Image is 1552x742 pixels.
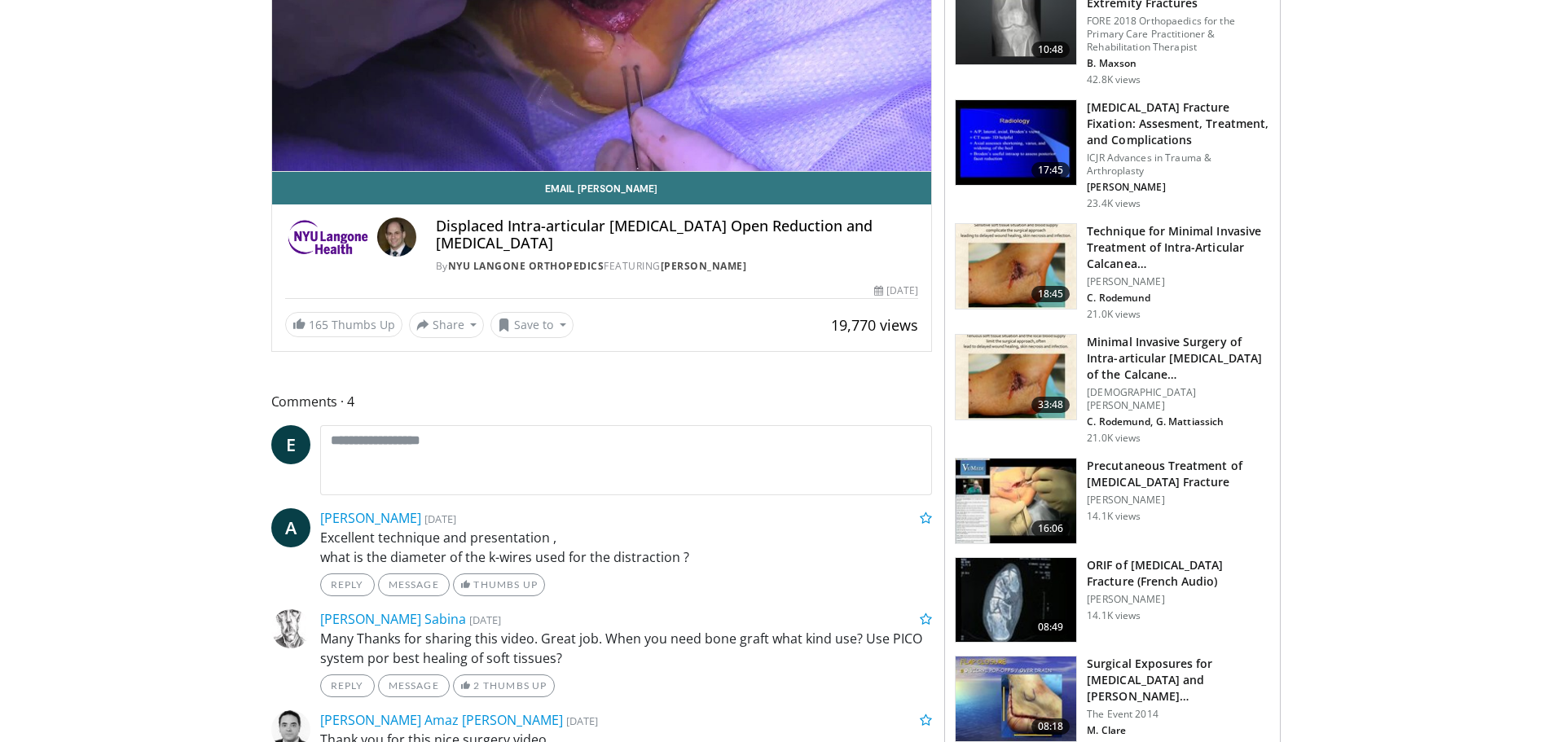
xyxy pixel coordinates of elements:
[1087,308,1141,321] p: 21.0K views
[285,217,371,257] img: NYU Langone Orthopedics
[309,317,328,332] span: 165
[1087,151,1270,178] p: ICJR Advances in Trauma & Arthroplasty
[1031,718,1071,735] span: 08:18
[1031,162,1071,178] span: 17:45
[1087,708,1270,721] p: The Event 2014
[285,312,402,337] a: 165 Thumbs Up
[320,674,375,697] a: Reply
[409,312,485,338] button: Share
[956,656,1076,741] img: 5SPjETdNCPS-ZANX4xMDoxOmtxOwKG7D.150x105_q85_crop-smart_upscale.jpg
[955,334,1270,445] a: 33:48 Minimal Invasive Surgery of Intra-articular [MEDICAL_DATA] of the Calcane… [DEMOGRAPHIC_DAT...
[956,558,1076,643] img: reduction_et_osteosynthese_des_fractures_thalamiques_du_calcaneum__internet_100008457_3.jpg.150x1...
[1087,99,1270,148] h3: [MEDICAL_DATA] Fracture Fixation: Assesment, Treatment, and Complications
[378,573,450,596] a: Message
[1031,619,1071,635] span: 08:49
[1087,334,1270,383] h3: Minimal Invasive Surgery of Intra-articular [MEDICAL_DATA] of the Calcane…
[661,259,747,273] a: [PERSON_NAME]
[1087,557,1270,590] h3: ORIF of [MEDICAL_DATA] Fracture (French Audio)
[1087,593,1270,606] p: [PERSON_NAME]
[453,573,545,596] a: Thumbs Up
[424,511,456,526] small: [DATE]
[1087,510,1141,523] p: 14.1K views
[955,223,1270,321] a: 18:45 Technique for Minimal Invasive Treatment of Intra-Articular Calcanea… [PERSON_NAME] C. Rode...
[378,674,450,697] a: Message
[566,713,598,728] small: [DATE]
[1031,520,1071,537] span: 16:06
[831,315,918,335] span: 19,770 views
[320,610,466,628] a: [PERSON_NAME] Sabina
[1087,197,1141,210] p: 23.4K views
[956,459,1076,543] img: AMFAUBLRvnRX8J4n4xMDoxOmdtO40mAx.150x105_q85_crop-smart_upscale.jpg
[874,283,918,298] div: [DATE]
[1087,275,1270,288] p: [PERSON_NAME]
[955,458,1270,544] a: 16:06 Precutaneous Treatment of [MEDICAL_DATA] Fracture [PERSON_NAME] 14.1K views
[1087,386,1270,412] p: [DEMOGRAPHIC_DATA][PERSON_NAME]
[955,99,1270,210] a: 17:45 [MEDICAL_DATA] Fracture Fixation: Assesment, Treatment, and Complications ICJR Advances in ...
[473,679,480,692] span: 2
[1087,292,1270,305] p: C. Rodemund
[272,172,932,204] a: Email [PERSON_NAME]
[436,259,918,274] div: By FEATURING
[469,612,501,627] small: [DATE]
[271,609,310,648] img: Avatar
[1031,42,1071,58] span: 10:48
[453,674,555,697] a: 2 Thumbs Up
[1087,609,1141,622] p: 14.1K views
[1087,223,1270,272] h3: Technique for Minimal Invasive Treatment of Intra-Articular Calcanea…
[1031,397,1071,413] span: 33:48
[1087,73,1141,86] p: 42.8K views
[1087,494,1270,507] p: [PERSON_NAME]
[271,508,310,547] a: A
[955,557,1270,643] a: 08:49 ORIF of [MEDICAL_DATA] Fracture (French Audio) [PERSON_NAME] 14.1K views
[1087,415,1270,428] p: C. Rodemund, G. Mattiassich
[956,100,1076,185] img: 297020_0000_1.png.150x105_q85_crop-smart_upscale.jpg
[320,509,421,527] a: [PERSON_NAME]
[956,224,1076,309] img: dedc188c-4393-4618-b2e6-7381f7e2f7ad.150x105_q85_crop-smart_upscale.jpg
[377,217,416,257] img: Avatar
[1087,656,1270,705] h3: Surgical Exposures for [MEDICAL_DATA] and [PERSON_NAME] [MEDICAL_DATA]
[1087,724,1270,737] p: M. Clare
[448,259,605,273] a: NYU Langone Orthopedics
[271,425,310,464] a: E
[1087,432,1141,445] p: 21.0K views
[320,528,933,567] p: Excellent technique and presentation , what is the diameter of the k-wires used for the distracti...
[1087,15,1270,54] p: FORE 2018 Orthopaedics for the Primary Care Practitioner & Rehabilitation Therapist
[320,629,933,668] p: Many Thanks for sharing this video. Great job. When you need bone graft what kind use? Use PICO s...
[271,391,933,412] span: Comments 4
[1087,57,1270,70] p: B. Maxson
[1087,181,1270,194] p: [PERSON_NAME]
[490,312,574,338] button: Save to
[1087,458,1270,490] h3: Precutaneous Treatment of [MEDICAL_DATA] Fracture
[436,217,918,252] h4: Displaced Intra-articular [MEDICAL_DATA] Open Reduction and [MEDICAL_DATA]
[320,711,563,729] a: [PERSON_NAME] Amaz [PERSON_NAME]
[320,573,375,596] a: Reply
[1031,286,1071,302] span: 18:45
[956,335,1076,419] img: 35a50d49-627e-422b-a069-3479b31312bc.150x105_q85_crop-smart_upscale.jpg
